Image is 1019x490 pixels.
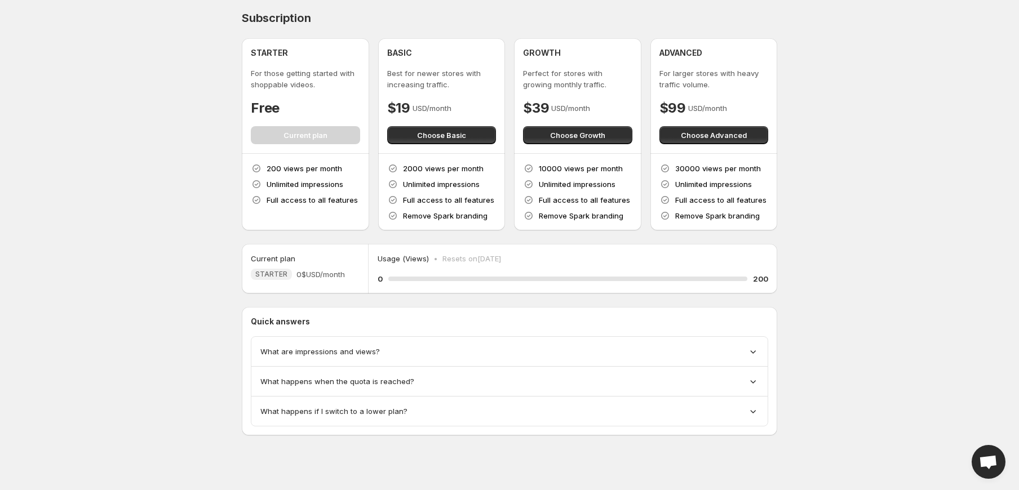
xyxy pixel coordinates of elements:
[523,47,561,59] h4: GROWTH
[523,99,549,117] h4: $39
[378,253,429,264] p: Usage (Views)
[251,99,280,117] h4: Free
[659,68,769,90] p: For larger stores with heavy traffic volume.
[403,194,494,206] p: Full access to all features
[267,194,358,206] p: Full access to all features
[659,47,702,59] h4: ADVANCED
[387,126,497,144] button: Choose Basic
[387,99,410,117] h4: $19
[403,163,484,174] p: 2000 views per month
[403,179,480,190] p: Unlimited impressions
[675,179,752,190] p: Unlimited impressions
[260,346,380,357] span: What are impressions and views?
[675,163,761,174] p: 30000 views per month
[659,99,686,117] h4: $99
[417,130,466,141] span: Choose Basic
[267,179,343,190] p: Unlimited impressions
[972,445,1005,479] div: Open chat
[539,194,630,206] p: Full access to all features
[251,47,288,59] h4: STARTER
[551,103,590,114] p: USD/month
[403,210,488,221] p: Remove Spark branding
[251,68,360,90] p: For those getting started with shoppable videos.
[681,130,747,141] span: Choose Advanced
[688,103,727,114] p: USD/month
[242,11,311,25] h4: Subscription
[267,163,342,174] p: 200 views per month
[659,126,769,144] button: Choose Advanced
[413,103,451,114] p: USD/month
[255,270,287,279] span: STARTER
[442,253,501,264] p: Resets on [DATE]
[251,316,768,327] p: Quick answers
[260,376,414,387] span: What happens when the quota is reached?
[378,273,383,284] h5: 0
[675,210,760,221] p: Remove Spark branding
[251,253,295,264] h5: Current plan
[387,68,497,90] p: Best for newer stores with increasing traffic.
[260,406,407,417] span: What happens if I switch to a lower plan?
[675,194,767,206] p: Full access to all features
[523,126,632,144] button: Choose Growth
[539,179,615,190] p: Unlimited impressions
[539,210,623,221] p: Remove Spark branding
[387,47,412,59] h4: BASIC
[550,130,605,141] span: Choose Growth
[523,68,632,90] p: Perfect for stores with growing monthly traffic.
[753,273,768,284] h5: 200
[433,253,438,264] p: •
[296,269,345,280] span: 0$ USD/month
[539,163,623,174] p: 10000 views per month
